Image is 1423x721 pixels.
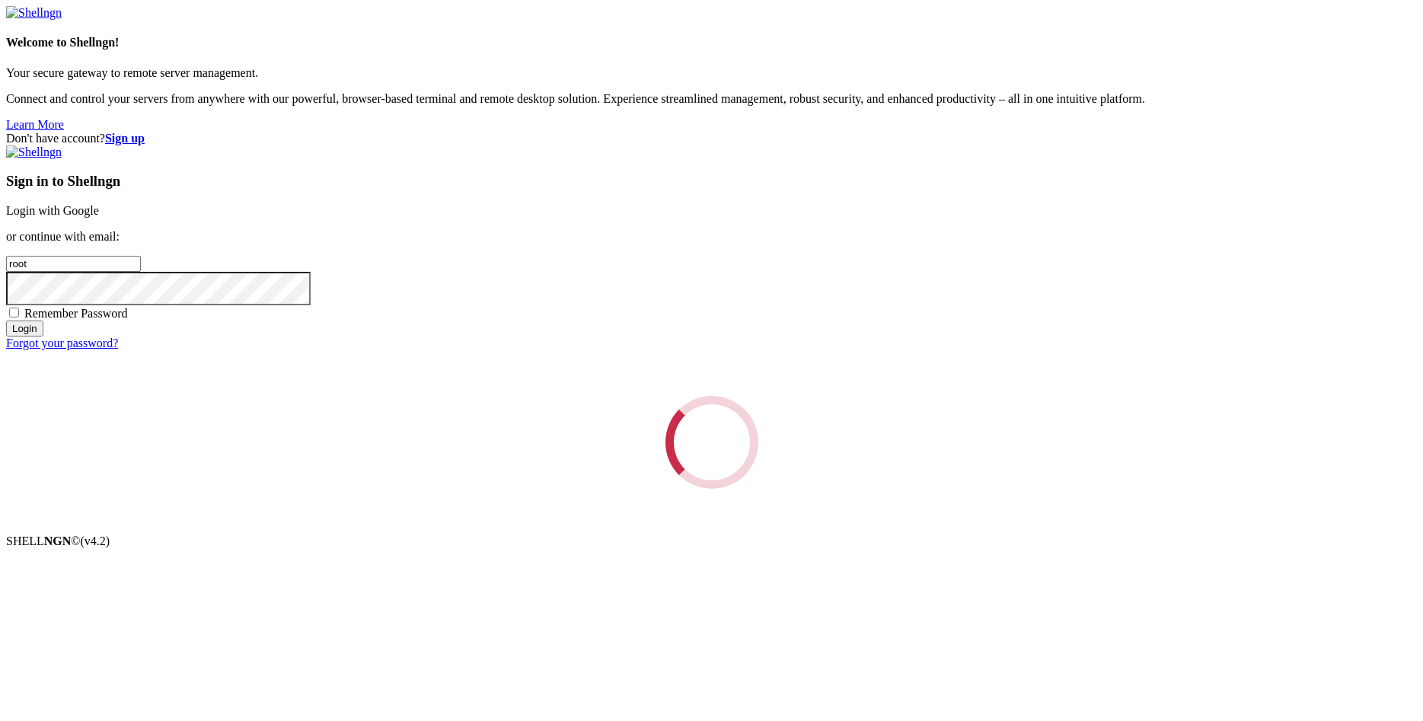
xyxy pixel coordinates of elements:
span: Remember Password [24,307,128,320]
p: Your secure gateway to remote server management. [6,66,1417,80]
img: Shellngn [6,6,62,20]
h4: Welcome to Shellngn! [6,36,1417,49]
h3: Sign in to Shellngn [6,173,1417,190]
a: Learn More [6,118,64,131]
p: Connect and control your servers from anywhere with our powerful, browser-based terminal and remo... [6,92,1417,106]
p: or continue with email: [6,230,1417,244]
span: SHELL © [6,534,110,547]
span: 4.2.0 [81,534,110,547]
input: Login [6,321,43,337]
b: NGN [44,534,72,547]
div: Loading... [657,388,766,497]
a: Sign up [105,132,145,145]
a: Forgot your password? [6,337,118,349]
input: Remember Password [9,308,19,317]
img: Shellngn [6,145,62,159]
input: Email address [6,256,141,272]
div: Don't have account? [6,132,1417,145]
a: Login with Google [6,204,99,217]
